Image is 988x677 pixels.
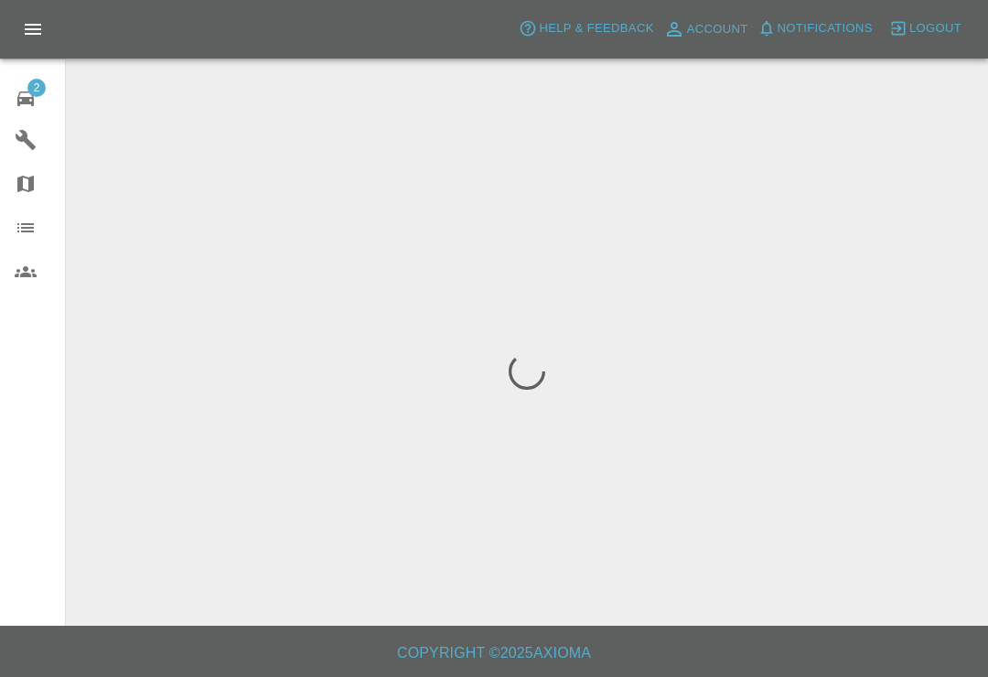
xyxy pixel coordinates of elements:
[753,15,877,43] button: Notifications
[15,640,973,666] h6: Copyright © 2025 Axioma
[778,18,873,39] span: Notifications
[909,18,961,39] span: Logout
[539,18,653,39] span: Help & Feedback
[27,79,46,97] span: 2
[885,15,966,43] button: Logout
[687,19,748,40] span: Account
[659,15,753,44] a: Account
[11,7,55,51] button: Open drawer
[514,15,658,43] button: Help & Feedback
